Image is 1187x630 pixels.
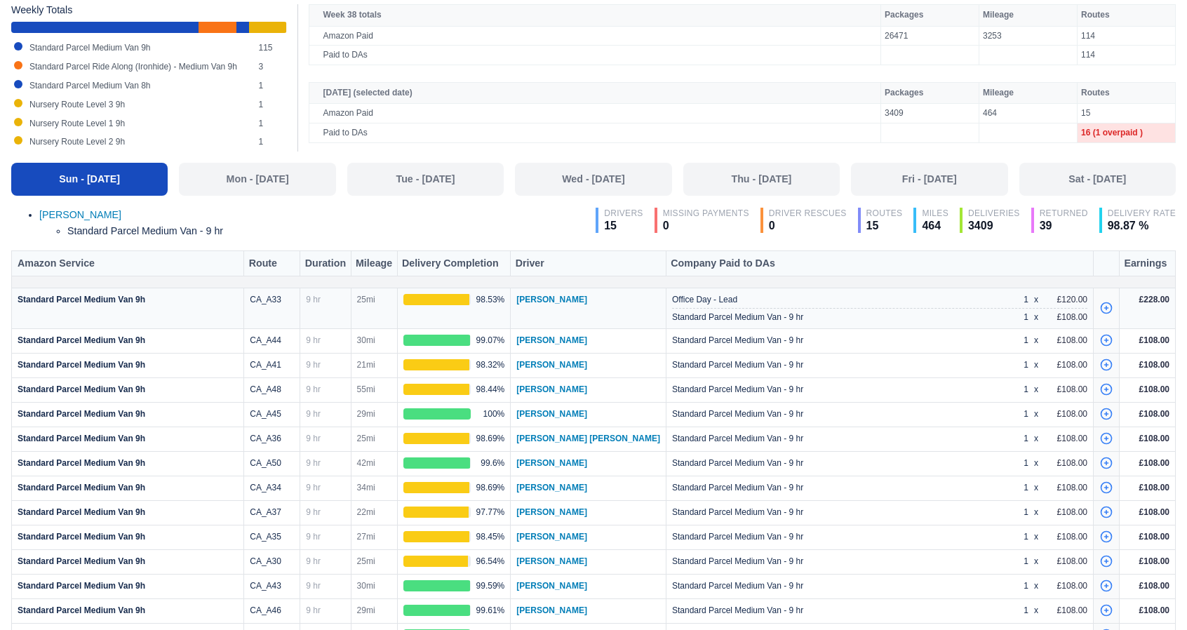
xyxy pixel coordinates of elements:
[306,605,321,615] span: 9 hr
[476,359,505,370] span: 98.32%
[979,104,1078,123] td: 464
[1042,294,1087,305] div: £120.00
[1042,335,1087,346] div: £108.00
[306,581,321,591] span: 9 hr
[357,581,375,591] span: 30mi
[476,507,505,518] span: 97.77%
[516,507,587,517] a: [PERSON_NAME]
[666,250,1093,276] th: Company Paid to DAs
[255,58,286,76] td: 3
[1000,531,1028,542] div: 1
[672,605,995,616] div: Standard Parcel Medium Van - 9 hr
[357,335,375,345] span: 30mi
[1034,531,1037,542] div: x
[1042,605,1087,616] div: £108.00
[1117,563,1187,630] div: Chat Widget
[255,76,286,95] td: 1
[604,219,643,233] div: 15
[18,507,145,517] span: Standard Parcel Medium Van 9h
[516,458,587,468] a: [PERSON_NAME]
[672,433,995,444] div: Standard Parcel Medium Van - 9 hr
[1034,335,1037,346] div: x
[306,556,321,566] span: 9 hr
[306,335,321,345] span: 9 hr
[11,4,287,16] h6: Weekly Totals
[1078,83,1176,104] th: Routes
[18,532,145,542] span: Standard Parcel Medium Van 9h
[1120,250,1176,276] th: Earnings
[244,550,300,575] td: CA_A30
[979,83,1078,104] th: Mileage
[357,384,375,394] span: 55mi
[309,46,881,65] td: Paid to DAs
[1139,434,1169,443] span: £108.00
[1034,556,1037,567] div: x
[357,295,375,304] span: 25mi
[20,171,159,187] div: Sun - [DATE]
[255,114,286,133] td: 1
[604,208,643,219] div: Drivers
[1078,5,1176,26] th: Routes
[1042,507,1087,518] div: £108.00
[1042,531,1087,542] div: £108.00
[1000,457,1028,469] div: 1
[1139,532,1169,542] span: £108.00
[1042,408,1087,420] div: £108.00
[476,294,505,305] span: 98.53%
[255,39,286,58] td: 115
[1042,482,1087,493] div: £108.00
[672,531,995,542] div: Standard Parcel Medium Van - 9 hr
[29,137,125,147] span: Nursery Route Level 2 9h
[18,335,145,345] span: Standard Parcel Medium Van 9h
[1081,127,1161,139] div: 16 (1 overpaid )
[483,408,505,420] span: 100%
[300,250,351,276] th: Duration
[357,532,375,542] span: 27mi
[1139,295,1169,304] span: £228.00
[979,5,1078,26] th: Mileage
[979,26,1078,46] td: 3253
[881,104,979,123] td: 3409
[1034,605,1037,616] div: x
[18,360,145,370] span: Standard Parcel Medium Van 9h
[306,295,321,304] span: 9 hr
[244,501,300,525] td: CA_A37
[357,556,375,566] span: 25mi
[1078,104,1176,123] td: 15
[18,581,145,591] span: Standard Parcel Medium Van 9h
[881,83,979,104] th: Packages
[672,482,995,493] div: Standard Parcel Medium Van - 9 hr
[476,384,505,395] span: 98.44%
[1042,311,1087,323] div: £108.00
[516,335,587,345] a: [PERSON_NAME]
[1000,605,1028,616] div: 1
[663,219,749,233] div: 0
[39,209,121,220] a: [PERSON_NAME]
[1000,556,1028,567] div: 1
[306,384,321,394] span: 9 hr
[12,250,244,276] th: Amazon Service
[306,458,321,468] span: 9 hr
[516,532,587,542] a: [PERSON_NAME]
[1034,311,1037,323] div: x
[672,311,995,323] div: Standard Parcel Medium Van - 9 hr
[1034,457,1037,469] div: x
[306,532,321,542] span: 9 hr
[968,219,1020,233] div: 3409
[357,507,375,517] span: 22mi
[516,384,587,394] a: [PERSON_NAME]
[922,219,948,233] div: 464
[516,360,587,370] a: [PERSON_NAME]
[18,295,145,304] span: Standard Parcel Medium Van 9h
[1042,433,1087,444] div: £108.00
[881,5,979,26] th: Packages
[1040,219,1088,233] div: 39
[357,458,375,468] span: 42mi
[244,354,300,378] td: CA_A41
[1139,458,1169,468] span: £108.00
[29,81,151,91] span: Standard Parcel Medium Van 8h
[859,171,999,187] div: Fri - [DATE]
[1034,359,1037,370] div: x
[1000,384,1028,395] div: 1
[309,26,881,46] td: Amazon Paid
